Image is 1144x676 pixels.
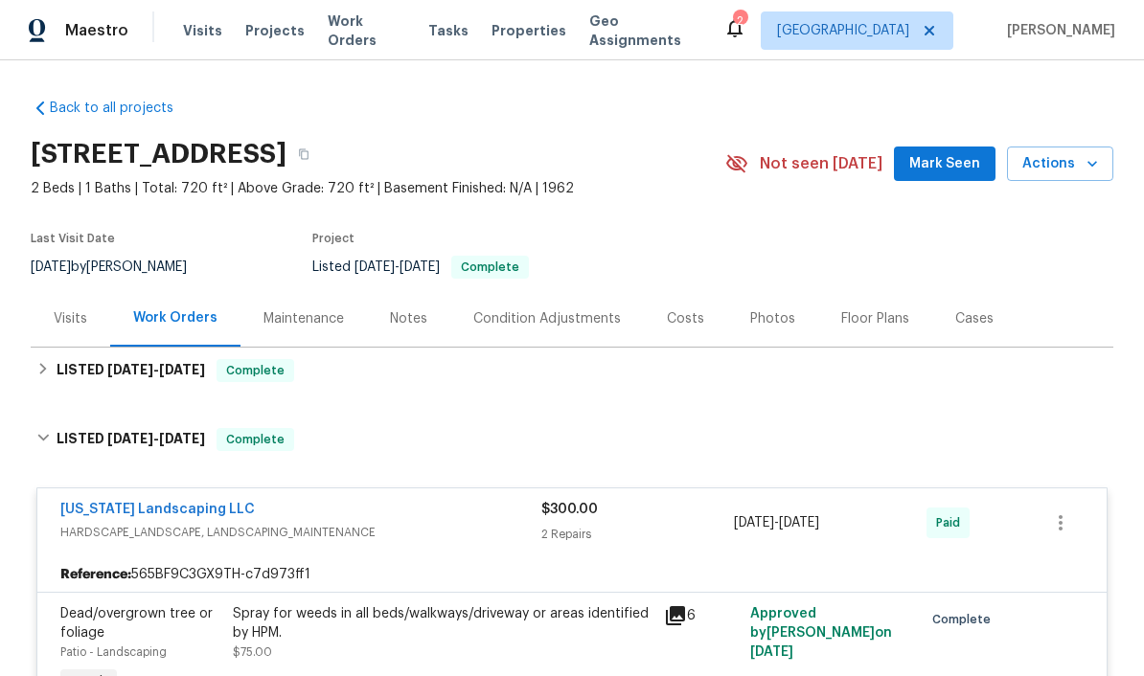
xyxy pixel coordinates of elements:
span: Approved by [PERSON_NAME] on [750,607,892,659]
div: Floor Plans [841,309,909,328]
div: Photos [750,309,795,328]
div: Cases [955,309,994,328]
div: 6 [664,604,739,627]
div: Condition Adjustments [473,309,621,328]
button: Copy Address [286,137,321,171]
span: Project [312,233,355,244]
span: Patio - Landscaping [60,646,167,658]
span: Not seen [DATE] [760,154,882,173]
span: $75.00 [233,646,272,658]
div: Visits [54,309,87,328]
div: by [PERSON_NAME] [31,256,210,279]
h2: [STREET_ADDRESS] [31,145,286,164]
span: Complete [218,361,292,380]
span: [GEOGRAPHIC_DATA] [777,21,909,40]
span: [DATE] [750,645,793,659]
span: [DATE] [779,516,819,530]
div: Notes [390,309,427,328]
span: Dead/overgrown tree or foliage [60,607,213,640]
span: [DATE] [107,363,153,376]
span: Actions [1022,152,1098,176]
span: [DATE] [159,363,205,376]
span: [DATE] [734,516,774,530]
span: Listed [312,260,529,274]
span: Last Visit Date [31,233,115,244]
span: Mark Seen [909,152,980,176]
div: Costs [667,309,704,328]
button: Actions [1007,146,1113,182]
div: LISTED [DATE]-[DATE]Complete [31,409,1113,470]
span: Visits [183,21,222,40]
span: Properties [492,21,566,40]
div: Maintenance [263,309,344,328]
button: Mark Seen [894,146,995,182]
span: HARDSCAPE_LANDSCAPE, LANDSCAPING_MAINTENANCE [60,523,541,542]
div: LISTED [DATE]-[DATE]Complete [31,348,1113,394]
div: Work Orders [133,308,217,327]
span: - [355,260,440,274]
b: Reference: [60,565,131,584]
div: 2 Repairs [541,525,734,544]
span: Complete [932,610,998,629]
span: Complete [218,430,292,449]
span: [DATE] [355,260,395,274]
span: 2 Beds | 1 Baths | Total: 720 ft² | Above Grade: 720 ft² | Basement Finished: N/A | 1962 [31,179,725,198]
span: Projects [245,21,305,40]
span: Work Orders [328,11,405,50]
div: 565BF9C3GX9TH-c7d973ff1 [37,557,1107,592]
span: [DATE] [159,432,205,445]
span: [DATE] [107,432,153,445]
span: - [734,513,819,532]
span: [DATE] [31,260,71,274]
a: [US_STATE] Landscaping LLC [60,503,255,516]
span: $300.00 [541,503,598,516]
h6: LISTED [57,359,205,382]
span: Paid [936,513,968,532]
span: - [107,363,205,376]
span: Tasks [428,24,469,37]
h6: LISTED [57,428,205,451]
div: Spray for weeds in all beds/walkways/driveway or areas identified by HPM. [233,604,652,642]
span: [PERSON_NAME] [999,21,1115,40]
span: Geo Assignments [589,11,700,50]
span: Maestro [65,21,128,40]
a: Back to all projects [31,99,215,118]
span: [DATE] [400,260,440,274]
div: 2 [733,11,746,31]
span: Complete [453,261,527,273]
span: - [107,432,205,445]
